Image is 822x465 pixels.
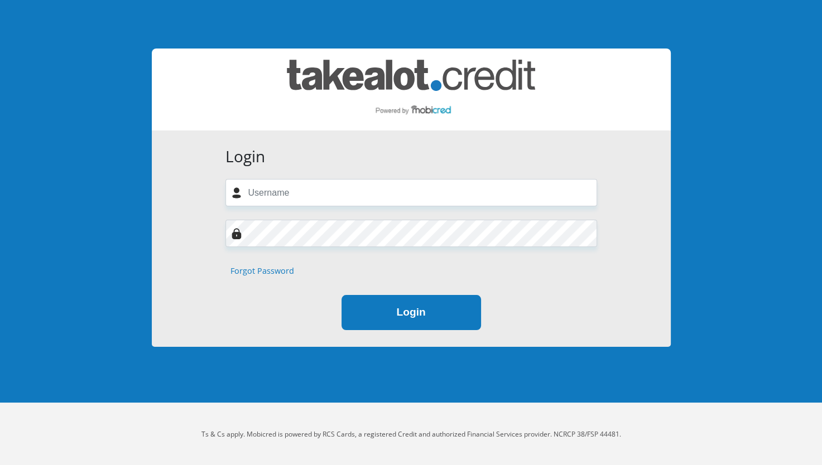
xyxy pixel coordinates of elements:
[225,147,597,166] h3: Login
[231,228,242,239] img: Image
[225,179,597,206] input: Username
[342,295,481,330] button: Login
[231,187,242,198] img: user-icon image
[102,429,721,439] p: Ts & Cs apply. Mobicred is powered by RCS Cards, a registered Credit and authorized Financial Ser...
[230,265,294,277] a: Forgot Password
[287,60,535,119] img: takealot_credit logo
